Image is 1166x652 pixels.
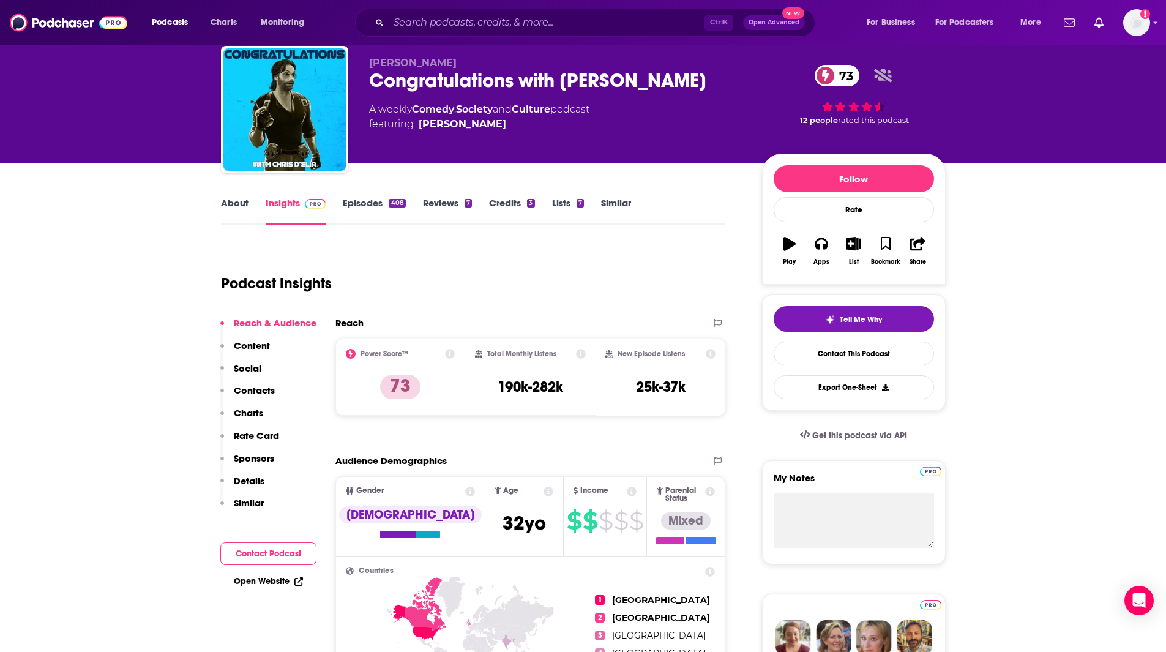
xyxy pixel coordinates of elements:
[220,430,279,452] button: Rate Card
[790,421,917,451] a: Get this podcast via API
[1020,14,1041,31] span: More
[871,258,900,266] div: Bookmark
[234,407,263,419] p: Charts
[220,452,274,475] button: Sponsors
[10,11,127,34] img: Podchaser - Follow, Share and Rate Podcasts
[612,630,706,641] span: [GEOGRAPHIC_DATA]
[840,315,882,324] span: Tell Me Why
[220,384,275,407] button: Contacts
[774,165,934,192] button: Follow
[419,117,506,132] a: Chris D'Elia
[454,103,456,115] span: ,
[849,258,859,266] div: List
[220,542,316,565] button: Contact Podcast
[234,452,274,464] p: Sponsors
[369,117,589,132] span: featuring
[367,9,827,37] div: Search podcasts, credits, & more...
[1059,12,1080,33] a: Show notifications dropdown
[343,197,405,225] a: Episodes408
[800,116,838,125] span: 12 people
[858,13,930,32] button: open menu
[221,197,249,225] a: About
[1140,9,1150,19] svg: Add a profile image
[369,102,589,132] div: A weekly podcast
[234,362,261,374] p: Social
[1123,9,1150,36] button: Show profile menu
[920,600,941,610] img: Podchaser Pro
[234,475,264,487] p: Details
[220,475,264,498] button: Details
[423,197,472,225] a: Reviews7
[152,14,188,31] span: Podcasts
[220,407,263,430] button: Charts
[783,258,796,266] div: Play
[221,274,332,293] h1: Podcast Insights
[812,430,907,441] span: Get this podcast via API
[369,57,457,69] span: [PERSON_NAME]
[614,511,628,531] span: $
[234,430,279,441] p: Rate Card
[920,598,941,610] a: Pro website
[774,375,934,399] button: Export One-Sheet
[1124,586,1154,615] div: Open Intercom Messenger
[220,340,270,362] button: Content
[261,14,304,31] span: Monitoring
[487,350,556,358] h2: Total Monthly Listens
[774,229,805,273] button: Play
[920,467,941,476] img: Podchaser Pro
[867,14,915,31] span: For Business
[567,511,581,531] span: $
[493,103,512,115] span: and
[220,497,264,520] button: Similar
[223,48,346,171] a: Congratulations with Chris D'Elia
[743,15,805,30] button: Open AdvancedNew
[838,116,909,125] span: rated this podcast
[825,315,835,324] img: tell me why sparkle
[305,199,326,209] img: Podchaser Pro
[1012,13,1056,32] button: open menu
[1089,12,1108,33] a: Show notifications dropdown
[580,487,608,495] span: Income
[935,14,994,31] span: For Podcasters
[910,258,926,266] div: Share
[805,229,837,273] button: Apps
[1123,9,1150,36] span: Logged in as AtriaBooks
[595,631,605,640] span: 3
[380,375,420,399] p: 73
[815,65,859,86] a: 73
[599,511,613,531] span: $
[203,13,244,32] a: Charts
[661,512,711,530] div: Mixed
[503,511,546,535] span: 32 yo
[813,258,829,266] div: Apps
[234,576,303,586] a: Open Website
[339,506,482,523] div: [DEMOGRAPHIC_DATA]
[774,197,934,222] div: Rate
[618,350,685,358] h2: New Episode Listens
[527,199,534,208] div: 3
[704,15,733,31] span: Ctrl K
[356,487,384,495] span: Gender
[512,103,550,115] a: Culture
[762,57,946,133] div: 73 12 peoplerated this podcast
[749,20,799,26] span: Open Advanced
[234,497,264,509] p: Similar
[583,511,597,531] span: $
[601,197,631,225] a: Similar
[629,511,643,531] span: $
[220,362,261,385] button: Social
[927,13,1012,32] button: open menu
[234,317,316,329] p: Reach & Audience
[837,229,869,273] button: List
[465,199,472,208] div: 7
[143,13,204,32] button: open menu
[612,612,710,623] span: [GEOGRAPHIC_DATA]
[503,487,518,495] span: Age
[577,199,584,208] div: 7
[412,103,454,115] a: Comedy
[389,13,704,32] input: Search podcasts, credits, & more...
[266,197,326,225] a: InsightsPodchaser Pro
[636,378,686,396] h3: 25k-37k
[902,229,933,273] button: Share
